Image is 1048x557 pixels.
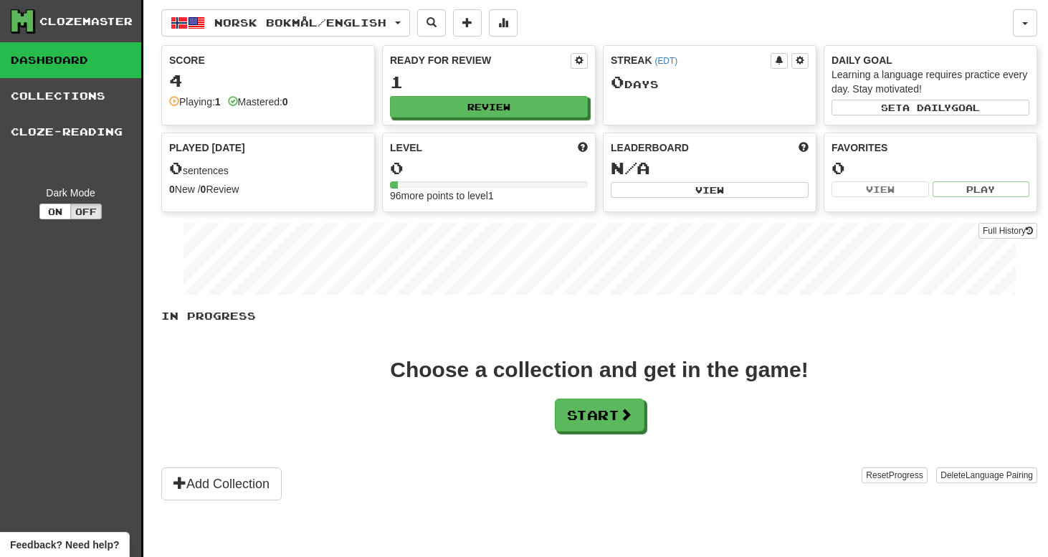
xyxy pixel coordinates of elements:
button: Norsk bokmål/English [161,9,410,37]
strong: 0 [169,184,175,195]
span: 0 [169,158,183,178]
a: Full History [978,223,1037,239]
div: Streak [611,53,771,67]
span: Open feedback widget [10,538,119,552]
span: 0 [611,72,624,92]
a: (EDT) [654,56,677,66]
span: Leaderboard [611,141,689,155]
button: DeleteLanguage Pairing [936,467,1037,483]
button: Add sentence to collection [453,9,482,37]
strong: 0 [282,96,288,108]
div: Clozemaster [39,14,133,29]
div: 0 [832,159,1029,177]
p: In Progress [161,309,1037,323]
div: Learning a language requires practice every day. Stay motivated! [832,67,1029,96]
button: Add Collection [161,467,282,500]
button: View [611,182,809,198]
span: Level [390,141,422,155]
button: On [39,204,71,219]
div: Dark Mode [11,186,130,200]
button: View [832,181,929,197]
div: Playing: [169,95,221,109]
div: 96 more points to level 1 [390,189,588,203]
div: Day s [611,73,809,92]
div: sentences [169,159,367,178]
button: ResetProgress [862,467,927,483]
div: 0 [390,159,588,177]
span: Progress [889,470,923,480]
div: 4 [169,72,367,90]
div: Mastered: [228,95,288,109]
div: Favorites [832,141,1029,155]
button: Search sentences [417,9,446,37]
span: Language Pairing [966,470,1033,480]
button: Review [390,96,588,118]
div: New / Review [169,182,367,196]
div: Ready for Review [390,53,571,67]
span: This week in points, UTC [799,141,809,155]
div: Daily Goal [832,53,1029,67]
button: Off [70,204,102,219]
div: Choose a collection and get in the game! [390,359,808,381]
strong: 0 [201,184,206,195]
span: N/A [611,158,650,178]
div: Score [169,53,367,67]
span: Score more points to level up [578,141,588,155]
button: Seta dailygoal [832,100,1029,115]
button: Start [555,399,644,432]
button: More stats [489,9,518,37]
span: a daily [902,103,951,113]
div: 1 [390,73,588,91]
strong: 1 [215,96,221,108]
span: Played [DATE] [169,141,245,155]
button: Play [933,181,1030,197]
span: Norsk bokmål / English [214,16,386,29]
